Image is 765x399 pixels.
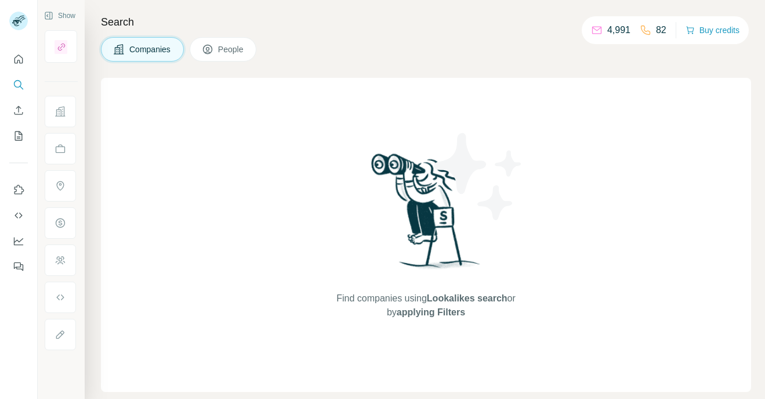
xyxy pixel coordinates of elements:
button: Buy credits [686,22,739,38]
button: My lists [9,125,28,146]
button: Use Surfe on LinkedIn [9,179,28,200]
img: Surfe Illustration - Stars [426,124,531,229]
span: Find companies using or by [333,292,519,319]
p: 4,991 [607,23,630,37]
img: Surfe Illustration - Woman searching with binoculars [366,150,487,280]
button: Show [36,7,84,24]
button: Feedback [9,256,28,277]
p: 82 [656,23,666,37]
span: Lookalikes search [427,293,507,303]
button: Enrich CSV [9,100,28,121]
h4: Search [101,14,751,30]
button: Use Surfe API [9,205,28,226]
button: Search [9,74,28,95]
span: People [218,44,245,55]
button: Quick start [9,49,28,70]
span: Companies [129,44,172,55]
span: applying Filters [397,307,465,317]
button: Dashboard [9,231,28,251]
